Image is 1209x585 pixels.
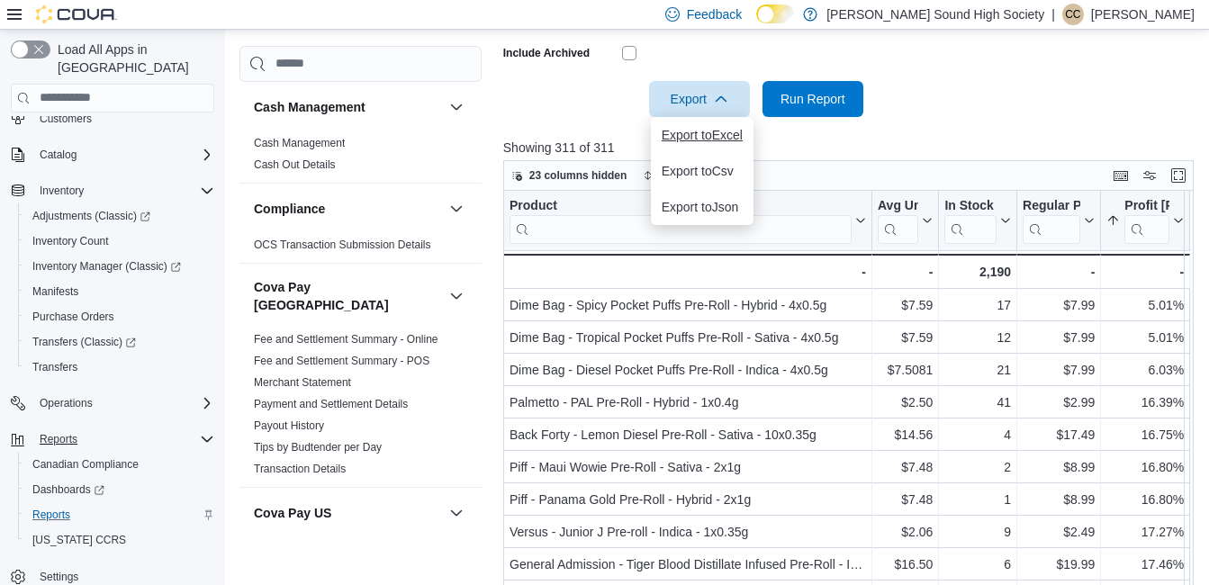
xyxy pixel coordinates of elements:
[944,294,1011,316] div: 17
[254,237,431,251] span: OCS Transaction Submission Details
[254,97,365,115] h3: Cash Management
[25,479,112,500] a: Dashboards
[662,128,743,142] span: Export to Excel
[1110,165,1132,186] button: Keyboard shortcuts
[32,335,136,349] span: Transfers (Classic)
[1168,165,1189,186] button: Enter fullscreen
[32,108,99,130] a: Customers
[254,331,438,346] span: Fee and Settlement Summary - Online
[32,234,109,248] span: Inventory Count
[4,427,221,452] button: Reports
[254,462,346,474] a: Transaction Details
[254,396,408,410] span: Payment and Settlement Details
[32,144,84,166] button: Catalog
[944,197,997,243] div: In Stock Qty
[4,105,221,131] button: Customers
[254,503,442,521] button: Cova Pay US
[32,457,139,472] span: Canadian Compliance
[446,95,467,117] button: Cash Management
[32,284,78,299] span: Manifests
[944,197,1011,243] button: In Stock Qty
[944,327,1011,348] div: 12
[254,418,324,432] span: Payout History
[651,153,753,189] button: Export toCsv
[510,359,866,381] div: Dime Bag - Diesel Pocket Puffs Pre-Roll - Indica - 4x0.5g
[25,205,158,227] a: Adjustments (Classic)
[40,570,78,584] span: Settings
[1124,197,1169,214] div: Profit [PERSON_NAME] (%)
[503,139,1201,157] p: Showing 311 of 311
[510,197,866,243] button: Product
[25,504,77,526] a: Reports
[878,456,933,478] div: $7.48
[32,360,77,374] span: Transfers
[4,142,221,167] button: Catalog
[18,452,221,477] button: Canadian Compliance
[510,553,866,575] div: General Admission - Tiger Blood Distillate Infused Pre-Roll - Indica - 3x0.5g
[878,553,933,575] div: $16.50
[1106,391,1184,413] div: 16.39%
[1023,197,1080,214] div: Regular Price
[1023,359,1095,381] div: $7.99
[32,392,214,414] span: Operations
[878,391,933,413] div: $2.50
[254,461,346,475] span: Transaction Details
[1106,456,1184,478] div: 16.80%
[1065,4,1080,25] span: CC
[254,157,336,171] span: Cash Out Details
[649,81,750,117] button: Export
[254,136,345,148] a: Cash Management
[32,508,70,522] span: Reports
[1106,359,1184,381] div: 6.03%
[18,279,221,304] button: Manifests
[4,178,221,203] button: Inventory
[18,329,221,355] a: Transfers (Classic)
[254,157,336,170] a: Cash Out Details
[239,131,482,182] div: Cash Management
[25,230,116,252] a: Inventory Count
[510,489,866,510] div: Piff - Panama Gold Pre-Roll - Hybrid - 2x1g
[4,391,221,416] button: Operations
[1023,553,1095,575] div: $19.99
[254,374,351,389] span: Merchant Statement
[254,135,345,149] span: Cash Management
[756,23,757,24] span: Dark Mode
[254,503,331,521] h3: Cova Pay US
[254,238,431,250] a: OCS Transaction Submission Details
[18,254,221,279] a: Inventory Manager (Classic)
[1139,165,1160,186] button: Display options
[878,424,933,445] div: $14.56
[25,479,214,500] span: Dashboards
[1023,424,1095,445] div: $17.49
[944,456,1011,478] div: 2
[1023,197,1080,243] div: Regular Price
[32,428,85,450] button: Reports
[239,233,482,262] div: Compliance
[32,107,214,130] span: Customers
[529,168,627,183] span: 23 columns hidden
[254,353,429,367] span: Fee and Settlement Summary - POS
[651,117,753,153] button: Export toExcel
[25,256,214,277] span: Inventory Manager (Classic)
[503,46,590,60] label: Include Archived
[510,197,852,214] div: Product
[25,306,122,328] a: Purchase Orders
[25,454,146,475] a: Canadian Compliance
[32,180,214,202] span: Inventory
[254,277,442,313] button: Cova Pay [GEOGRAPHIC_DATA]
[446,197,467,219] button: Compliance
[878,521,933,543] div: $2.06
[1106,261,1184,283] div: -
[25,529,133,551] a: [US_STATE] CCRS
[780,90,845,108] span: Run Report
[510,521,866,543] div: Versus - Junior J Pre-roll - Indica - 1x0.35g
[25,230,214,252] span: Inventory Count
[1062,4,1084,25] div: Cristina Colucci
[25,281,214,302] span: Manifests
[1023,197,1095,243] button: Regular Price
[239,328,482,486] div: Cova Pay [GEOGRAPHIC_DATA]
[32,310,114,324] span: Purchase Orders
[446,501,467,523] button: Cova Pay US
[25,281,86,302] a: Manifests
[18,355,221,380] button: Transfers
